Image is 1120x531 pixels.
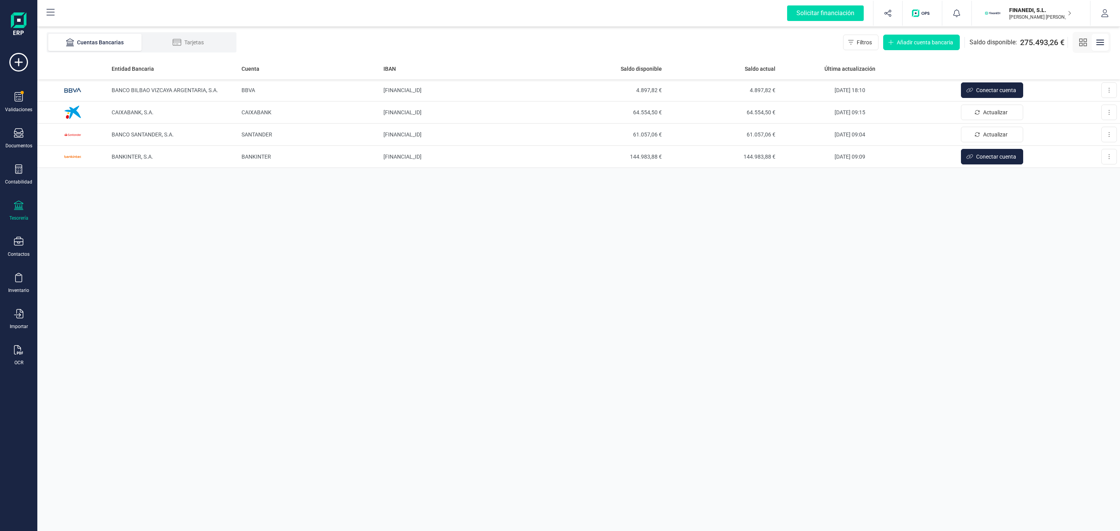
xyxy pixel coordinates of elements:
p: [PERSON_NAME] [PERSON_NAME] [1009,14,1071,20]
button: Actualizar [961,105,1023,120]
span: 4.897,82 € [554,86,662,94]
span: Conectar cuenta [976,153,1016,161]
span: Añadir cuenta bancaria [897,38,953,46]
span: 61.057,06 € [554,131,662,138]
span: [DATE] 09:04 [835,131,865,138]
img: Imagen de BANKINTER, S.A. [61,145,84,168]
span: [DATE] 09:15 [835,109,865,115]
button: Añadir cuenta bancaria [883,35,960,50]
p: FINANEDI, S.L. [1009,6,1071,14]
button: Filtros [843,35,878,50]
span: BANCO SANTANDER, S.A. [112,131,174,138]
div: Contabilidad [5,179,32,185]
span: 275.493,26 € [1020,37,1064,48]
img: Logo de OPS [912,9,933,17]
img: Imagen de CAIXABANK, S.A. [61,101,84,124]
span: 64.554,50 € [554,108,662,116]
button: Conectar cuenta [961,149,1023,164]
span: 4.897,82 € [668,86,776,94]
div: Documentos [5,143,32,149]
div: Tesorería [9,215,28,221]
button: Actualizar [961,127,1023,142]
div: Inventario [8,287,29,293]
span: Actualizar [983,108,1008,116]
div: Validaciones [5,107,32,113]
span: [DATE] 09:09 [835,154,865,160]
span: 61.057,06 € [668,131,776,138]
span: 64.554,50 € [668,108,776,116]
span: SANTANDER [241,131,272,138]
button: Solicitar financiación [778,1,873,26]
button: Logo de OPS [907,1,937,26]
td: [FINANCIAL_ID] [380,79,551,101]
div: Importar [10,323,28,330]
span: Conectar cuenta [976,86,1016,94]
span: Actualizar [983,131,1008,138]
span: BBVA [241,87,255,93]
div: Tarjetas [157,38,219,46]
span: Última actualización [824,65,875,73]
span: Filtros [857,38,872,46]
div: OCR [14,360,23,366]
span: [DATE] 18:10 [835,87,865,93]
div: Cuentas Bancarias [64,38,126,46]
td: [FINANCIAL_ID] [380,146,551,168]
button: FIFINANEDI, S.L.[PERSON_NAME] [PERSON_NAME] [981,1,1081,26]
span: Saldo disponible [621,65,662,73]
span: Saldo disponible: [969,38,1017,47]
span: 144.983,88 € [668,153,776,161]
span: BANKINTER, S.A. [112,154,153,160]
img: FI [984,5,1001,22]
span: IBAN [383,65,396,73]
span: Cuenta [241,65,259,73]
img: Logo Finanedi [11,12,26,37]
span: BANCO BILBAO VIZCAYA ARGENTARIA, S.A. [112,87,218,93]
span: CAIXABANK [241,109,271,115]
span: Entidad Bancaria [112,65,154,73]
td: [FINANCIAL_ID] [380,124,551,146]
div: Solicitar financiación [787,5,864,21]
button: Conectar cuenta [961,82,1023,98]
span: Saldo actual [745,65,775,73]
img: Imagen de BANCO BILBAO VIZCAYA ARGENTARIA, S.A. [61,79,84,102]
span: CAIXABANK, S.A. [112,109,154,115]
img: Imagen de BANCO SANTANDER, S.A. [61,123,84,146]
div: Contactos [8,251,30,257]
span: BANKINTER [241,154,271,160]
td: [FINANCIAL_ID] [380,101,551,124]
span: 144.983,88 € [554,153,662,161]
